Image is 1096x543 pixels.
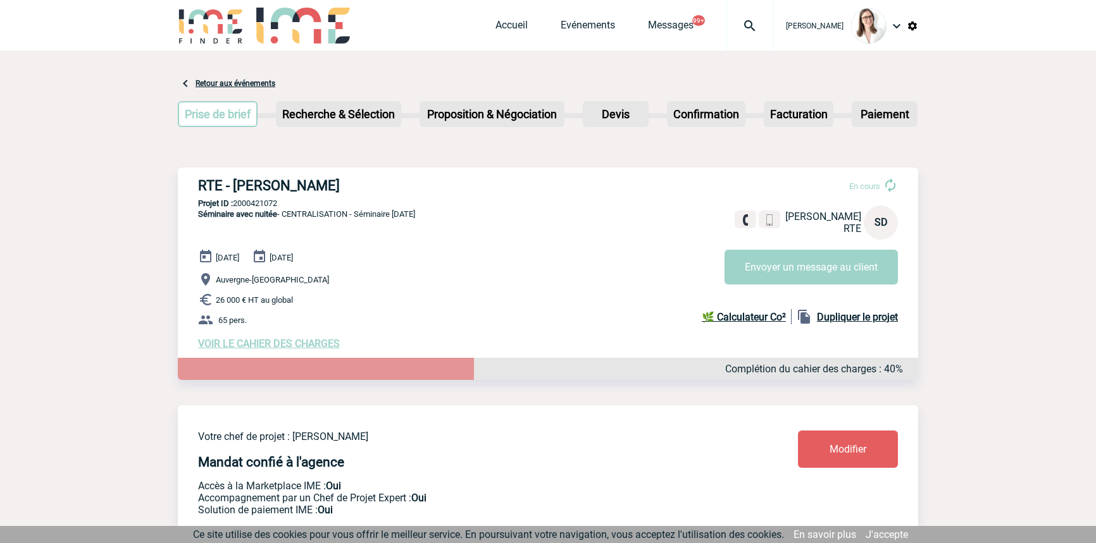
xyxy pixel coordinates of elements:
[764,214,775,226] img: portable.png
[216,275,329,284] span: Auvergne-[GEOGRAPHIC_DATA]
[584,102,647,126] p: Devis
[270,253,293,262] span: [DATE]
[648,19,694,37] a: Messages
[797,309,812,324] img: file_copy-black-24dp.png
[692,15,705,26] button: 99+
[198,430,723,442] p: Votre chef de projet : [PERSON_NAME]
[198,209,277,219] span: Séminaire avec nuitée
[277,102,400,126] p: Recherche & Sélection
[786,21,844,30] span: [PERSON_NAME]
[740,214,751,226] img: fixe.png
[198,338,340,350] a: VOIR LE CAHIER DES CHARGES
[817,311,898,323] b: Dupliquer le projet
[198,480,723,492] p: Accès à la Marketplace IME :
[875,216,888,228] span: SD
[866,528,908,540] a: J'accepte
[318,504,333,516] b: Oui
[561,19,615,37] a: Evénements
[421,102,563,126] p: Proposition & Négociation
[178,198,918,208] p: 2000421072
[198,455,344,470] h4: Mandat confié à l'agence
[668,102,744,126] p: Confirmation
[853,102,916,126] p: Paiement
[495,19,528,37] a: Accueil
[198,178,578,193] h3: RTE - [PERSON_NAME]
[218,315,247,325] span: 65 pers.
[849,181,880,191] span: En cours
[830,443,866,455] span: Modifier
[216,295,293,305] span: 26 000 € HT au global
[785,210,861,223] span: [PERSON_NAME]
[851,8,887,44] img: 122719-0.jpg
[794,528,856,540] a: En savoir plus
[725,250,898,284] button: Envoyer un message au client
[765,102,833,126] p: Facturation
[216,253,239,262] span: [DATE]
[198,504,723,516] p: Conformité aux process achat client, Prise en charge de la facturation, Mutualisation de plusieur...
[196,79,275,88] a: Retour aux événements
[193,528,784,540] span: Ce site utilise des cookies pour vous offrir le meilleur service. En poursuivant votre navigation...
[702,309,792,324] a: 🌿 Calculateur Co²
[198,492,723,504] p: Prestation payante
[844,223,861,235] span: RTE
[702,311,786,323] b: 🌿 Calculateur Co²
[326,480,341,492] b: Oui
[198,209,415,219] span: - CENTRALISATION - Séminaire [DATE]
[198,198,233,208] b: Projet ID :
[178,8,244,44] img: IME-Finder
[411,492,427,504] b: Oui
[179,102,256,126] p: Prise de brief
